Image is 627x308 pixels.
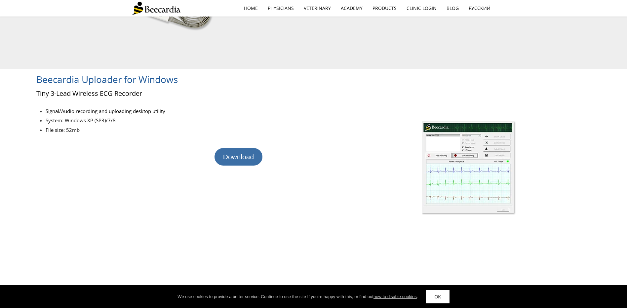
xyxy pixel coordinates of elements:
[132,2,180,15] img: Beecardia
[402,1,442,16] a: Clinic Login
[239,1,263,16] a: home
[442,1,464,16] a: Blog
[46,127,80,133] span: File size: 52mb
[373,294,417,299] a: how to disable cookies
[223,153,254,161] span: Download
[46,108,165,114] span: Signal/Audio recording and uploading desktop utility
[263,1,299,16] a: Physicians
[368,1,402,16] a: Products
[464,1,495,16] a: Русский
[336,1,368,16] a: Academy
[215,148,262,166] a: Download
[177,293,418,300] div: We use cookies to provide a better service. Continue to use the site If you're happy with this, o...
[426,290,449,303] a: OK
[299,1,336,16] a: Veterinary
[36,89,142,98] span: Tiny 3-Lead Wireless ECG Recorder
[36,73,178,86] span: Beecardia Uploader for Windows
[46,117,116,124] span: System: Windows XP (SP3)/7/8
